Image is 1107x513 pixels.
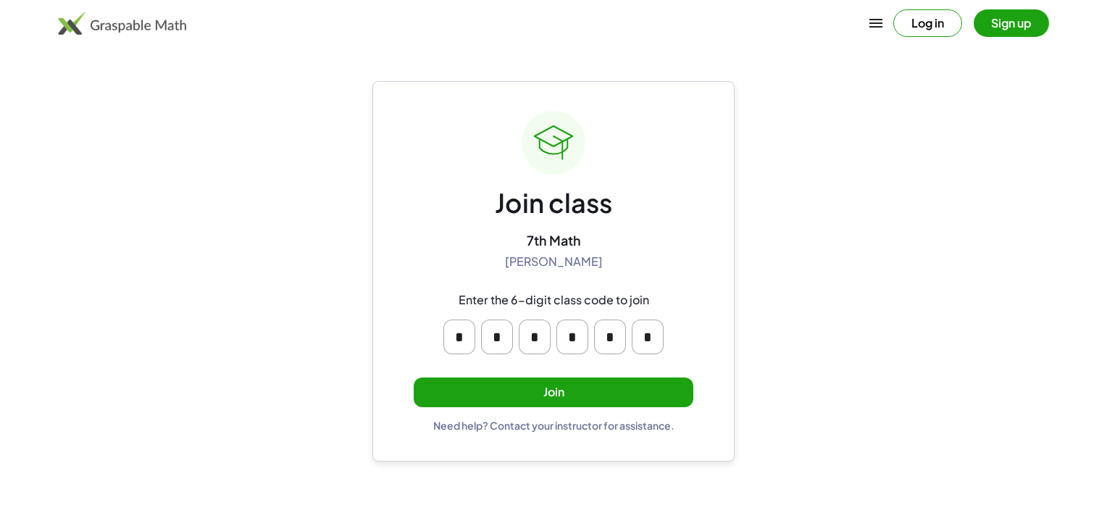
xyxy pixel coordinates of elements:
[893,9,962,37] button: Log in
[459,293,649,308] div: Enter the 6-digit class code to join
[414,378,693,407] button: Join
[433,419,674,432] div: Need help? Contact your instructor for assistance.
[495,186,612,220] div: Join class
[527,232,581,249] div: 7th Math
[443,320,475,354] input: Please enter OTP character 1
[505,254,603,270] div: [PERSON_NAME]
[594,320,626,354] input: Please enter OTP character 5
[974,9,1049,37] button: Sign up
[632,320,664,354] input: Please enter OTP character 6
[556,320,588,354] input: Please enter OTP character 4
[519,320,551,354] input: Please enter OTP character 3
[481,320,513,354] input: Please enter OTP character 2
